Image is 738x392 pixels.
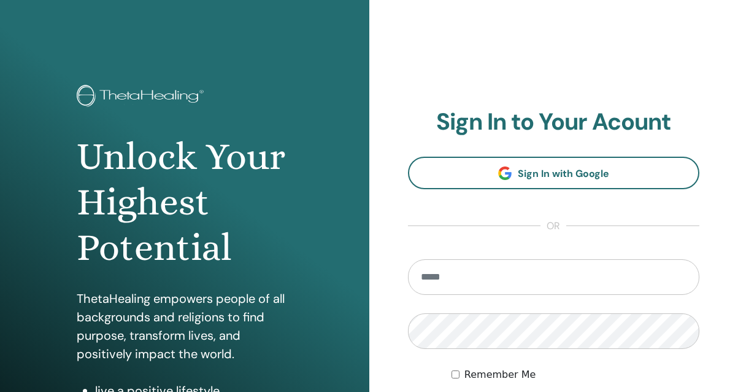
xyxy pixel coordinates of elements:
[408,157,700,189] a: Sign In with Google
[464,367,536,382] label: Remember Me
[540,219,566,233] span: or
[452,367,699,382] div: Keep me authenticated indefinitely or until I manually logout
[518,167,609,180] span: Sign In with Google
[77,134,292,271] h1: Unlock Your Highest Potential
[408,108,700,136] h2: Sign In to Your Acount
[77,289,292,363] p: ThetaHealing empowers people of all backgrounds and religions to find purpose, transform lives, a...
